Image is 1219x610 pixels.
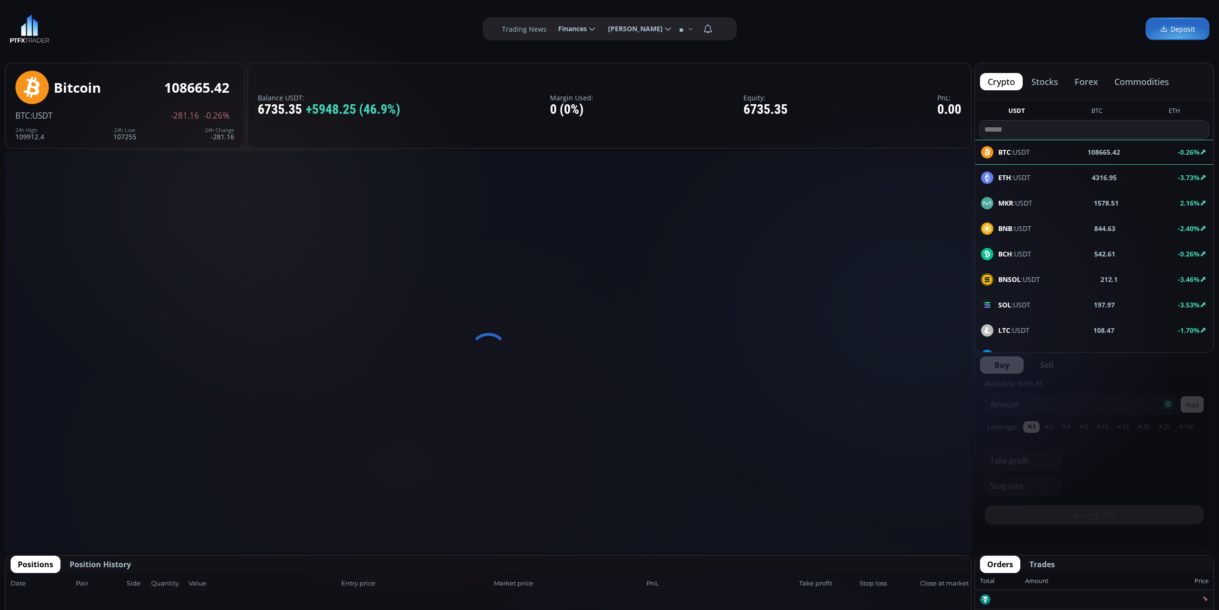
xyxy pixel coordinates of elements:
[113,127,136,140] div: 107255
[1067,73,1106,90] button: forex
[998,300,1030,310] span: :USDT
[937,102,961,117] div: 0.00
[1094,249,1115,259] b: 542.61
[30,110,52,121] span: :USDT
[998,249,1031,259] span: :USDT
[998,325,1029,335] span: :USDT
[1092,172,1117,183] b: 4316.95
[1180,198,1200,207] b: 2.16%
[1146,18,1209,40] a: Deposit
[127,579,148,588] span: Side
[113,127,136,133] div: 24h Low
[54,80,101,95] div: Bitcoin
[502,24,547,34] label: Trading News
[306,102,400,117] span: +5948.25 (46.9%)
[998,172,1030,183] span: :USDT
[1178,275,1200,284] b: -3.46%
[258,102,400,117] div: 6735.35
[62,556,138,573] button: Position History
[998,351,1036,361] span: :USDT
[998,275,1021,284] b: BNSOL
[998,223,1031,233] span: :USDT
[15,127,44,133] div: 24h High
[1178,249,1200,258] b: -0.26%
[998,351,1017,360] b: DASH
[1160,24,1195,34] span: Deposit
[494,579,644,588] span: Market price
[10,14,49,43] img: LOGO
[550,102,593,117] div: 0 (0%)
[550,94,593,101] label: Margin Used:
[646,579,796,588] span: PnL
[980,575,1025,587] div: Total
[1178,326,1200,335] b: -1.70%
[1094,300,1115,310] b: 197.97
[998,173,1011,182] b: ETH
[70,559,131,570] span: Position History
[937,94,961,101] label: PnL:
[551,19,587,38] span: Finances
[15,127,44,140] div: 109912.4
[860,579,917,588] span: Stop loss
[11,556,60,573] button: Positions
[1088,106,1106,118] button: BTC
[341,579,491,588] span: Entry price
[743,102,788,117] div: 6735.35
[164,80,229,95] div: 108665.42
[998,326,1010,335] b: LTC
[799,579,857,588] span: Take profit
[1100,274,1118,284] b: 212.1
[205,127,234,140] div: -281.16
[1024,73,1066,90] button: stocks
[987,559,1013,570] span: Orders
[18,559,53,570] span: Positions
[980,556,1020,573] button: Orders
[998,249,1012,258] b: BCH
[743,94,788,101] label: Equity:
[998,300,1011,309] b: SOL
[1094,223,1115,233] b: 844.63
[920,579,966,588] span: Close at market
[1165,106,1184,118] button: ETH
[998,224,1012,233] b: BNB
[1029,559,1055,570] span: Trades
[980,73,1023,90] button: crypto
[151,579,186,588] span: Quantity
[258,94,400,101] label: Balance USDT:
[171,111,199,120] span: -281.16
[1022,556,1062,573] button: Trades
[1178,351,1200,360] b: -6.57%
[1025,575,1049,587] div: Amount
[1094,198,1119,208] b: 1578.51
[1004,106,1029,118] button: USDT
[1049,575,1208,587] div: Price
[189,579,338,588] span: Value
[998,274,1040,284] span: :USDT
[1178,224,1200,233] b: -2.40%
[1178,173,1200,182] b: -3.73%
[205,127,234,133] div: 24h Change
[15,110,30,121] span: BTC
[601,19,663,38] span: [PERSON_NAME]
[998,198,1013,207] b: MKR
[1107,73,1177,90] button: commodities
[76,579,124,588] span: Pair
[1099,351,1116,361] b: 22.61
[11,579,73,588] span: Date
[204,111,229,120] span: -0.26%
[998,198,1032,208] span: :USDT
[1178,300,1200,309] b: -3.53%
[1093,325,1114,335] b: 108.47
